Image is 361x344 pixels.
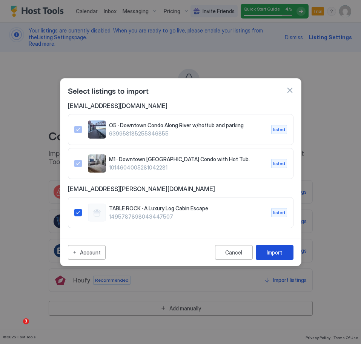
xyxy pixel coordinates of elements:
[74,120,287,139] div: 639958185255346855
[225,249,242,256] div: Cancel
[109,122,265,129] span: O5 · Downtown Condo Along River w/hottub and parking
[267,248,282,256] div: Import
[74,154,287,173] div: 1014604005281042281
[68,185,293,193] span: [EMAIL_ADDRESS][PERSON_NAME][DOMAIN_NAME]
[109,213,265,220] span: 1495787898043447507
[88,120,106,139] div: listing image
[68,85,149,96] span: Select listings to import
[109,156,265,163] span: M1 · Downtown [GEOGRAPHIC_DATA] Condo with Hot Tub.
[256,245,293,260] button: Import
[109,164,265,171] span: 1014604005281042281
[68,245,106,260] button: Account
[109,130,265,137] span: 639958185255346855
[273,209,285,216] span: listed
[23,318,29,324] span: 3
[273,126,285,133] span: listed
[88,154,106,173] div: listing image
[68,102,293,110] span: [EMAIL_ADDRESS][DOMAIN_NAME]
[109,205,265,212] span: TABLE ROCK · A Luxury Log Cabin Escape
[80,248,101,256] div: Account
[74,204,287,222] div: 1495787898043447507
[215,245,253,260] button: Cancel
[8,318,26,336] iframe: Intercom live chat
[273,160,285,167] span: listed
